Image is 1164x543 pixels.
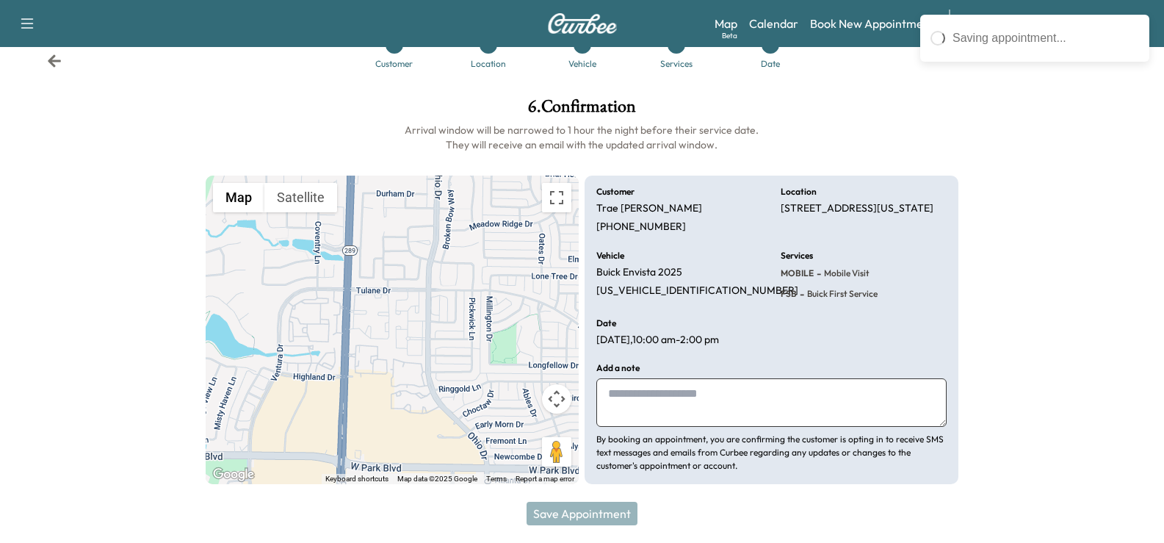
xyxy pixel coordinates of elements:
h6: Add a note [596,364,640,373]
h6: Arrival window will be narrowed to 1 hour the night before their service date. They will receive ... [206,123,958,152]
img: Curbee Logo [547,13,618,34]
span: FSB [781,288,797,300]
a: Calendar [749,15,798,32]
span: - [797,287,804,301]
div: Vehicle [568,60,596,68]
span: MOBILE [781,267,814,279]
p: Buick Envista 2025 [596,266,682,279]
h6: Customer [596,187,635,196]
button: Toggle fullscreen view [542,183,571,212]
a: Book New Appointment [810,15,934,32]
h6: Vehicle [596,251,624,260]
button: Show street map [213,183,264,212]
span: Map data ©2025 Google [397,475,477,483]
div: Saving appointment... [952,29,1139,47]
p: By booking an appointment, you are confirming the customer is opting in to receive SMS text messa... [596,433,946,472]
div: Location [471,60,506,68]
div: Date [761,60,780,68]
button: Drag Pegman onto the map to open Street View [542,437,571,467]
a: Report a map error [516,475,574,483]
a: Open this area in Google Maps (opens a new window) [209,465,258,484]
button: Map camera controls [542,384,571,414]
button: Show satellite imagery [264,183,337,212]
p: [PHONE_NUMBER] [596,220,686,234]
h1: 6 . Confirmation [206,98,958,123]
h6: Services [781,251,813,260]
div: Services [660,60,693,68]
button: Keyboard shortcuts [325,474,388,484]
h6: Location [781,187,817,196]
p: Trae [PERSON_NAME] [596,202,702,215]
a: MapBeta [715,15,737,32]
div: Beta [722,30,737,41]
span: Mobile Visit [821,267,870,279]
p: [US_VEHICLE_IDENTIFICATION_NUMBER] [596,284,798,298]
div: Back [47,54,62,68]
div: Customer [375,60,413,68]
h6: Date [596,319,616,328]
img: Google [209,465,258,484]
p: [DATE] , 10:00 am - 2:00 pm [596,334,719,347]
span: Buick First Service [804,288,878,300]
p: [STREET_ADDRESS][US_STATE] [781,202,933,215]
a: Terms (opens in new tab) [486,475,507,483]
span: - [814,266,821,281]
